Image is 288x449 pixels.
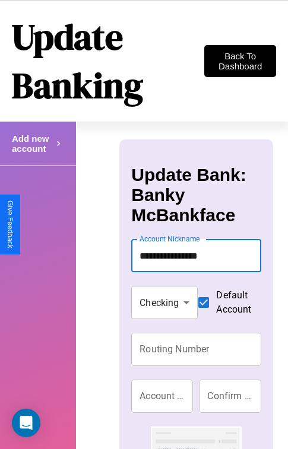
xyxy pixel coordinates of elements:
span: Default Account [216,288,251,317]
div: Checking [131,286,198,319]
h3: Update Bank: Banky McBankface [131,165,261,225]
button: Back To Dashboard [204,45,276,77]
h1: Update Banking [12,12,204,110]
div: Open Intercom Messenger [12,409,40,437]
label: Account Nickname [140,234,200,244]
div: Give Feedback [6,200,14,249]
h4: Add new account [12,133,53,154]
